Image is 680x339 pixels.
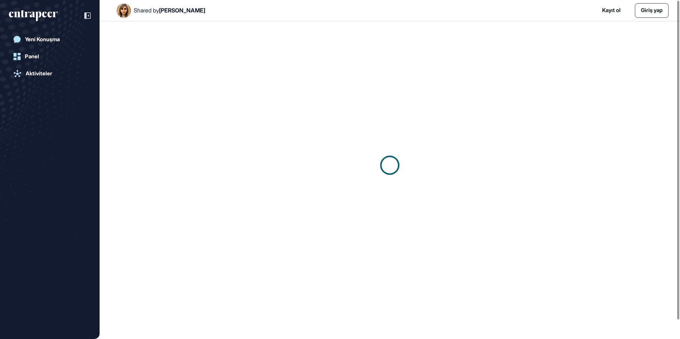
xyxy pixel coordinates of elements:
[9,10,58,21] div: entrapeer-logo
[134,7,205,14] div: Shared by
[635,3,669,18] a: Giriş yap
[117,4,131,18] img: User Image
[26,70,52,77] div: Aktiviteler
[25,53,39,60] div: Panel
[159,7,205,14] span: [PERSON_NAME]
[602,6,621,15] a: Kayıt ol
[25,36,60,43] div: Yeni Konuşma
